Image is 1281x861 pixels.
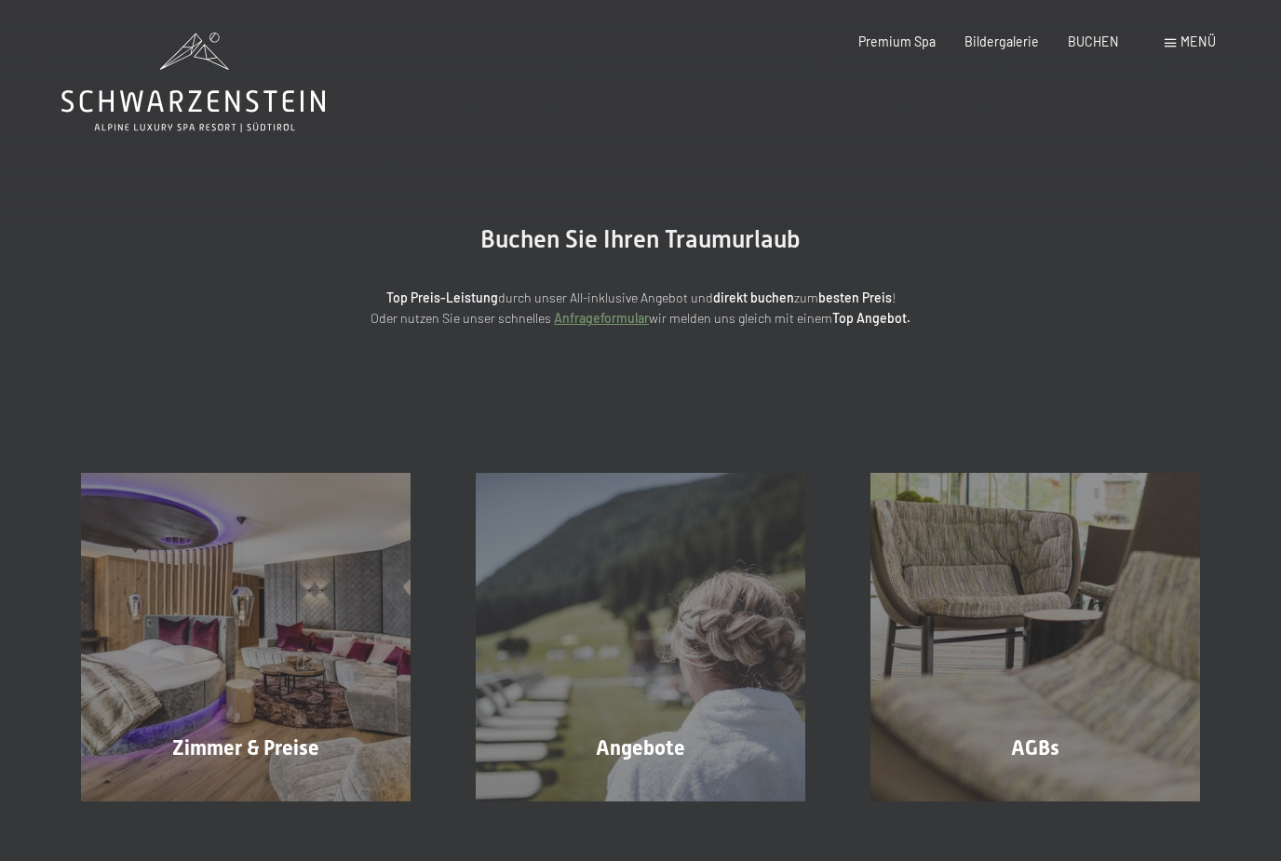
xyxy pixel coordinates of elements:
[818,289,892,305] strong: besten Preis
[48,473,443,801] a: Buchung Zimmer & Preise
[832,310,910,326] strong: Top Angebot.
[480,225,801,253] span: Buchen Sie Ihren Traumurlaub
[231,288,1050,330] p: durch unser All-inklusive Angebot und zum ! Oder nutzen Sie unser schnelles wir melden uns gleich...
[172,736,319,760] span: Zimmer & Preise
[964,34,1039,49] a: Bildergalerie
[858,34,936,49] a: Premium Spa
[596,736,685,760] span: Angebote
[1011,736,1059,760] span: AGBs
[443,473,838,801] a: Buchung Angebote
[554,310,649,326] a: Anfrageformular
[1180,34,1216,49] span: Menü
[838,473,1233,801] a: Buchung AGBs
[713,289,794,305] strong: direkt buchen
[1068,34,1119,49] a: BUCHEN
[386,289,498,305] strong: Top Preis-Leistung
